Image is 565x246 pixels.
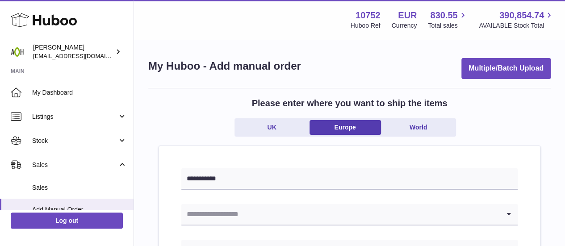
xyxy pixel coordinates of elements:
[181,204,500,225] input: Search for option
[310,120,381,135] a: Europe
[479,21,554,30] span: AVAILABLE Stock Total
[356,9,381,21] strong: 10752
[32,137,117,145] span: Stock
[383,120,454,135] a: World
[32,113,117,121] span: Listings
[32,205,127,214] span: Add Manual Order
[428,21,468,30] span: Total sales
[11,45,24,58] img: internalAdmin-10752@internal.huboo.com
[32,183,127,192] span: Sales
[499,9,544,21] span: 390,854.74
[351,21,381,30] div: Huboo Ref
[32,161,117,169] span: Sales
[32,88,127,97] span: My Dashboard
[148,59,301,73] h1: My Huboo - Add manual order
[461,58,551,79] button: Multiple/Batch Upload
[479,9,554,30] a: 390,854.74 AVAILABLE Stock Total
[430,9,457,21] span: 830.55
[392,21,417,30] div: Currency
[428,9,468,30] a: 830.55 Total sales
[11,213,123,229] a: Log out
[33,52,131,59] span: [EMAIL_ADDRESS][DOMAIN_NAME]
[181,204,518,225] div: Search for option
[252,97,448,109] h2: Please enter where you want to ship the items
[236,120,308,135] a: UK
[33,43,113,60] div: [PERSON_NAME]
[398,9,417,21] strong: EUR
